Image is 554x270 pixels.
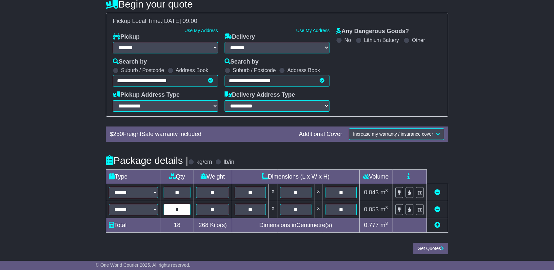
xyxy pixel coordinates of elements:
[121,67,164,73] label: Suburb / Postcode
[385,188,388,193] sup: 3
[344,37,351,43] label: No
[106,218,161,232] td: Total
[106,155,188,166] h4: Package details |
[113,58,147,66] label: Search by
[385,205,388,210] sup: 3
[193,218,232,232] td: Kilo(s)
[385,221,388,226] sup: 3
[233,67,276,73] label: Suburb / Postcode
[380,222,388,228] span: m
[225,33,255,41] label: Delivery
[106,169,161,184] td: Type
[232,218,360,232] td: Dimensions in Centimetre(s)
[434,206,440,213] a: Remove this item
[364,222,379,228] span: 0.777
[113,131,123,137] span: 250
[225,91,295,99] label: Delivery Address Type
[225,58,259,66] label: Search by
[413,243,448,254] button: Get Quotes
[314,184,323,201] td: x
[353,131,433,137] span: Increase my warranty / insurance cover
[176,67,208,73] label: Address Book
[296,131,346,138] div: Additional Cover
[109,18,445,25] div: Pickup Local Time:
[161,169,193,184] td: Qty
[296,28,329,33] a: Use My Address
[199,222,208,228] span: 268
[349,128,444,140] button: Increase my warranty / insurance cover
[185,28,218,33] a: Use My Address
[224,159,234,166] label: lb/in
[113,91,180,99] label: Pickup Address Type
[364,189,379,196] span: 0.043
[96,262,190,268] span: © One World Courier 2025. All rights reserved.
[162,18,197,24] span: [DATE] 09:00
[336,28,409,35] label: Any Dangerous Goods?
[364,206,379,213] span: 0.053
[113,33,140,41] label: Pickup
[107,131,296,138] div: $ FreightSafe warranty included
[287,67,320,73] label: Address Book
[314,201,323,218] td: x
[364,37,399,43] label: Lithium Battery
[380,206,388,213] span: m
[232,169,360,184] td: Dimensions (L x W x H)
[161,218,193,232] td: 18
[412,37,425,43] label: Other
[193,169,232,184] td: Weight
[196,159,212,166] label: kg/cm
[359,169,392,184] td: Volume
[434,189,440,196] a: Remove this item
[269,184,277,201] td: x
[380,189,388,196] span: m
[269,201,277,218] td: x
[434,222,440,228] a: Add new item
